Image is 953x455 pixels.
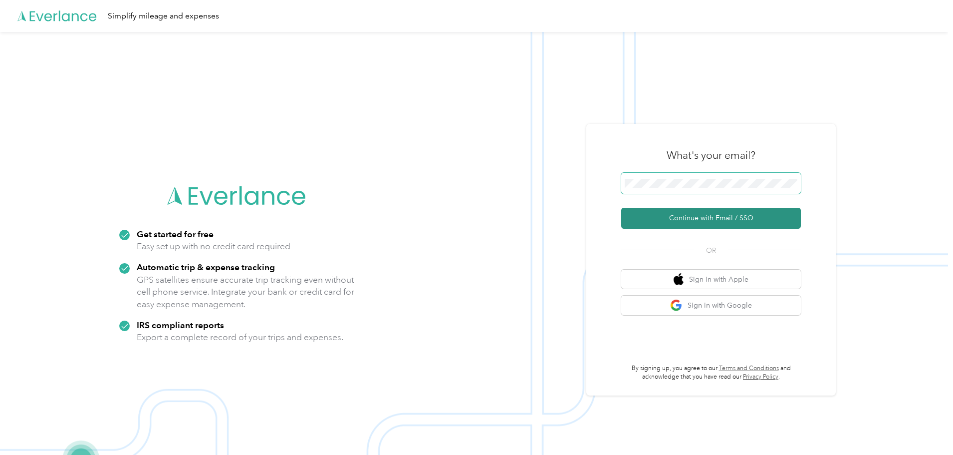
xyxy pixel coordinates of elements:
[137,229,214,239] strong: Get started for free
[694,245,728,256] span: OR
[674,273,684,286] img: apple logo
[743,373,778,381] a: Privacy Policy
[137,240,290,253] p: Easy set up with no credit card required
[108,10,219,22] div: Simplify mileage and expenses
[621,270,801,289] button: apple logoSign in with Apple
[621,364,801,382] p: By signing up, you agree to our and acknowledge that you have read our .
[137,274,355,311] p: GPS satellites ensure accurate trip tracking even without cell phone service. Integrate your bank...
[137,320,224,330] strong: IRS compliant reports
[621,296,801,315] button: google logoSign in with Google
[621,208,801,229] button: Continue with Email / SSO
[719,365,779,372] a: Terms and Conditions
[667,148,755,162] h3: What's your email?
[137,331,343,344] p: Export a complete record of your trips and expenses.
[137,262,275,272] strong: Automatic trip & expense tracking
[670,299,683,312] img: google logo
